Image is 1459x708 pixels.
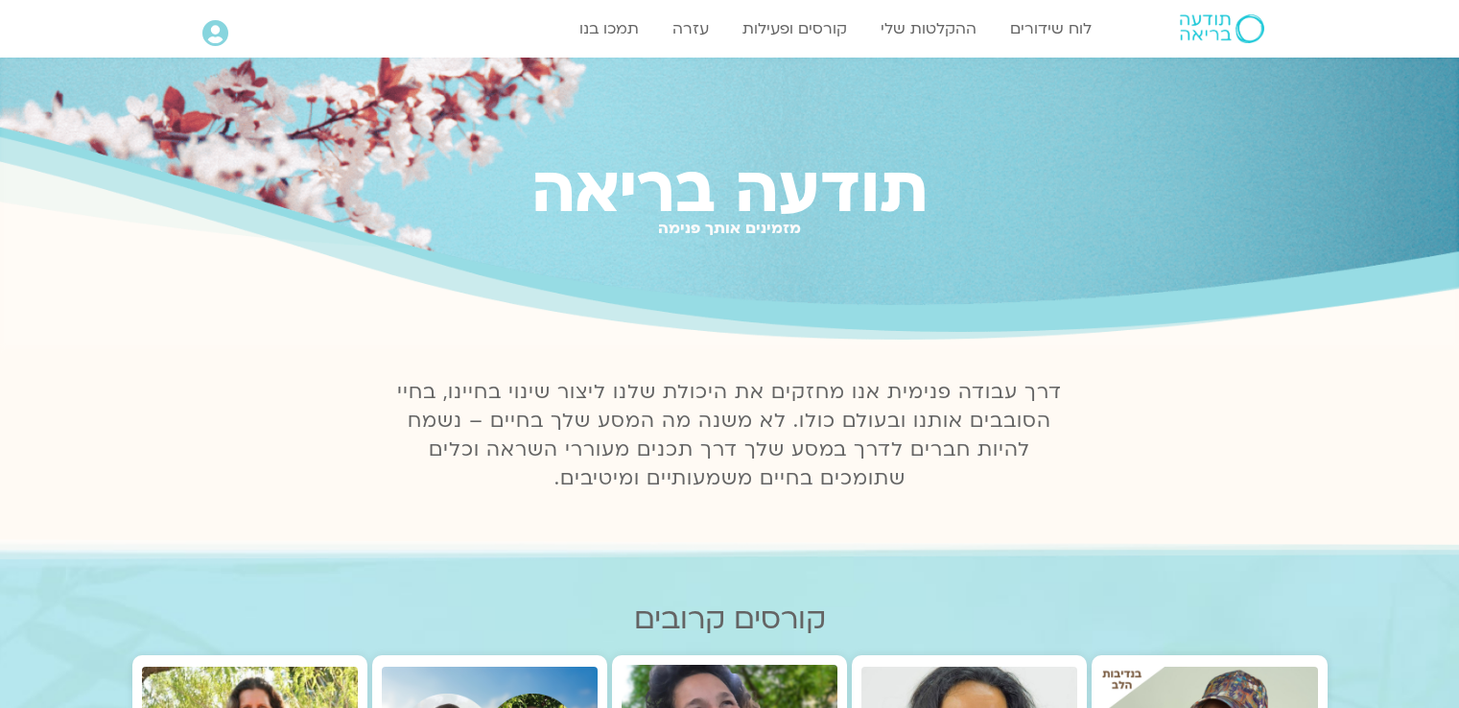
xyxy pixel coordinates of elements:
p: דרך עבודה פנימית אנו מחזקים את היכולת שלנו ליצור שינוי בחיינו, בחיי הסובבים אותנו ובעולם כולו. לא... [387,378,1073,493]
h2: קורסים קרובים [132,602,1328,636]
a: קורסים ופעילות [733,11,857,47]
img: תודעה בריאה [1180,14,1264,43]
a: לוח שידורים [1000,11,1101,47]
a: עזרה [663,11,718,47]
a: ההקלטות שלי [871,11,986,47]
a: תמכו בנו [570,11,648,47]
